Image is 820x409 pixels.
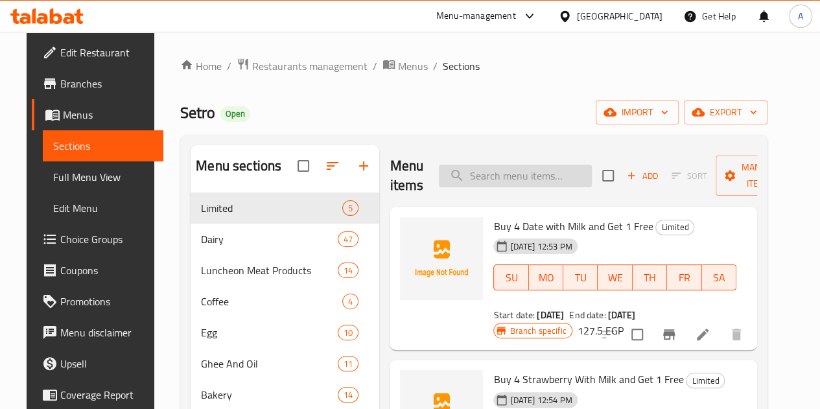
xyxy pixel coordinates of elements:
[594,162,622,189] span: Select section
[191,317,379,348] div: Egg10
[707,268,731,287] span: SA
[598,264,632,290] button: WE
[32,317,163,348] a: Menu disclaimer
[201,231,338,247] span: Dairy
[622,166,663,186] span: Add item
[201,200,342,216] span: Limited
[798,9,803,23] span: A
[608,307,635,323] b: [DATE]
[499,268,523,287] span: SU
[398,58,428,74] span: Menus
[653,319,685,350] button: Branch-specific-item
[53,138,153,154] span: Sections
[694,104,757,121] span: export
[43,161,163,193] a: Full Menu View
[433,58,438,74] li: /
[191,224,379,255] div: Dairy47
[43,193,163,224] a: Edit Menu
[32,37,163,68] a: Edit Restaurant
[537,307,564,323] b: [DATE]
[338,325,358,340] div: items
[400,217,483,300] img: Buy 4 Date with Milk and Get 1 Free
[60,231,153,247] span: Choice Groups
[684,100,767,124] button: export
[338,389,358,401] span: 14
[201,325,338,340] span: Egg
[568,268,592,287] span: TU
[60,45,153,60] span: Edit Restaurant
[60,356,153,371] span: Upsell
[625,169,660,183] span: Add
[180,58,222,74] a: Home
[702,264,736,290] button: SA
[60,387,153,403] span: Coverage Report
[201,263,338,278] span: Luncheon Meat Products
[191,348,379,379] div: Ghee And Oil11
[577,9,662,23] div: [GEOGRAPHIC_DATA]
[60,76,153,91] span: Branches
[439,165,592,187] input: search
[32,286,163,317] a: Promotions
[695,327,710,342] a: Edit menu item
[191,286,379,317] div: Coffee4
[338,327,358,339] span: 10
[624,321,651,348] span: Select to update
[534,268,558,287] span: MO
[606,104,668,121] span: import
[60,294,153,309] span: Promotions
[32,68,163,99] a: Branches
[32,348,163,379] a: Upsell
[348,150,379,181] button: Add section
[338,356,358,371] div: items
[638,268,662,287] span: TH
[180,58,767,75] nav: breadcrumb
[656,220,694,235] span: Limited
[32,255,163,286] a: Coupons
[622,166,663,186] button: Add
[443,58,480,74] span: Sections
[663,166,716,186] span: Select section first
[53,200,153,216] span: Edit Menu
[716,156,802,196] button: Manage items
[493,264,528,290] button: SU
[493,307,535,323] span: Start date:
[667,264,701,290] button: FR
[32,99,163,130] a: Menus
[201,356,338,371] span: Ghee And Oil
[493,216,653,236] span: Buy 4 Date with Milk and Get 1 Free
[338,233,358,246] span: 47
[196,156,281,176] h2: Menu sections
[390,156,423,195] h2: Menu items
[436,8,516,24] div: Menu-management
[227,58,231,74] li: /
[726,159,792,192] span: Manage items
[603,268,627,287] span: WE
[191,255,379,286] div: Luncheon Meat Products14
[373,58,377,74] li: /
[290,152,317,180] span: Select all sections
[493,369,683,389] span: Buy 4 Strawberry With Milk and Get 1 Free
[343,296,358,308] span: 4
[32,224,163,255] a: Choice Groups
[721,319,752,350] button: delete
[504,325,571,337] span: Branch specific
[180,98,215,127] span: Setro
[633,264,667,290] button: TH
[191,193,379,224] div: Limited5
[60,263,153,278] span: Coupons
[201,387,338,403] span: Bakery
[201,294,342,309] div: Coffee
[686,373,724,388] span: Limited
[317,150,348,181] span: Sort sections
[338,358,358,370] span: 11
[686,373,725,388] div: Limited
[220,106,250,122] div: Open
[220,108,250,119] span: Open
[529,264,563,290] button: MO
[338,231,358,247] div: items
[338,264,358,277] span: 14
